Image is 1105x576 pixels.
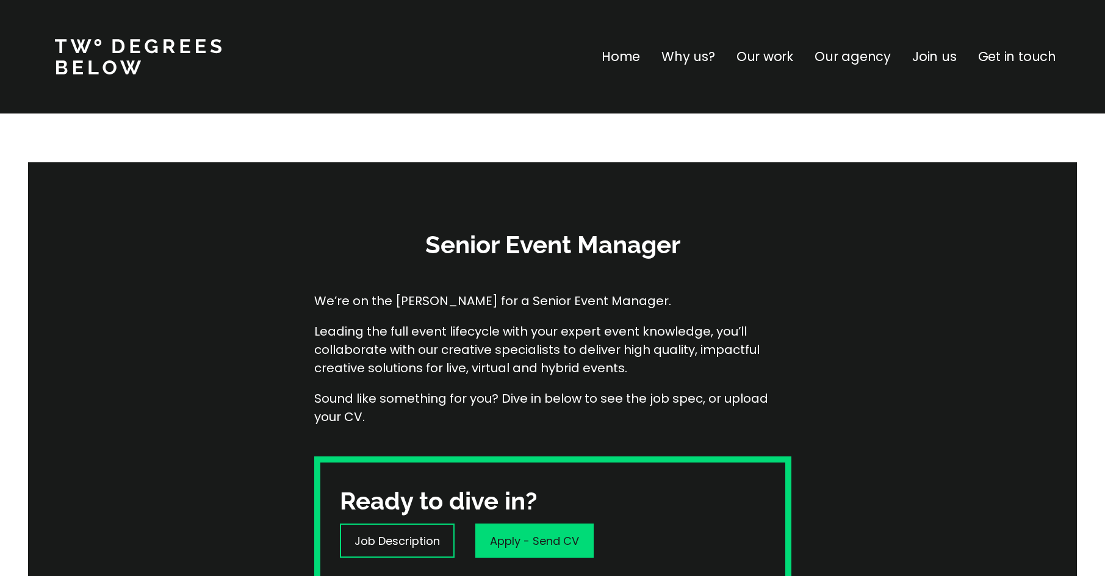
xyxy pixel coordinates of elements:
[314,389,791,426] p: Sound like something for you? Dive in below to see the job spec, or upload your CV.
[340,484,537,517] h3: Ready to dive in?
[661,47,715,67] a: Why us?
[602,47,640,67] a: Home
[815,47,891,67] a: Our agency
[736,47,793,67] a: Our work
[314,322,791,377] p: Leading the full event lifecycle with your expert event knowledge, you’ll collaborate with our cr...
[912,47,957,67] a: Join us
[340,524,455,558] a: Job Description
[314,292,791,310] p: We’re on the [PERSON_NAME] for a Senior Event Manager.
[370,228,736,261] h3: Senior Event Manager
[475,524,594,558] a: Apply - Send CV
[978,47,1056,67] a: Get in touch
[355,533,440,549] p: Job Description
[490,533,579,549] p: Apply - Send CV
